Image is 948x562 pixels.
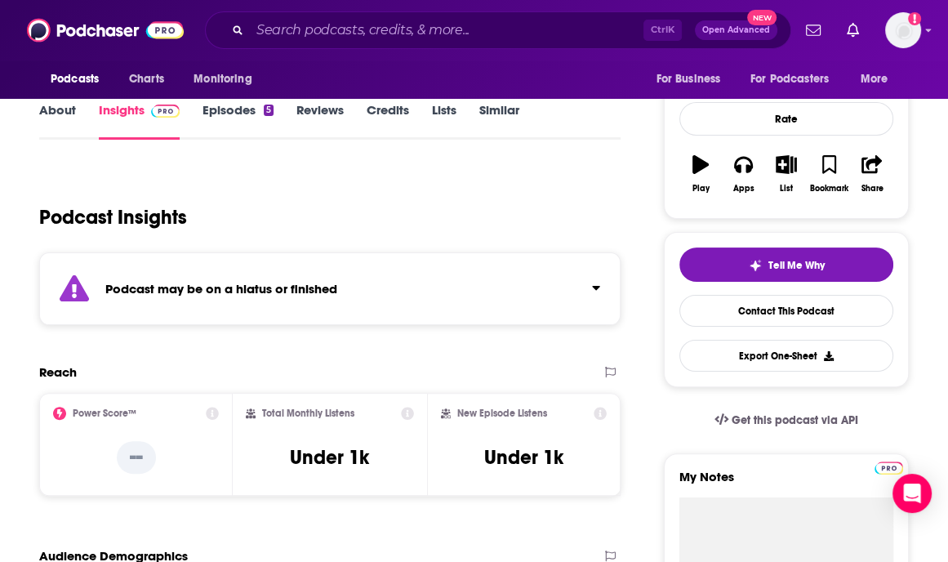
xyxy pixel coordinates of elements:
a: Charts [118,64,174,95]
span: Open Advanced [702,26,770,34]
button: Apps [722,145,764,203]
span: More [861,68,888,91]
button: List [765,145,808,203]
a: Episodes5 [203,102,274,140]
label: My Notes [679,469,893,497]
h2: Power Score™ [73,408,136,419]
img: User Profile [885,12,921,48]
span: Monitoring [194,68,251,91]
a: Show notifications dropdown [840,16,866,44]
div: Open Intercom Messenger [892,474,932,513]
span: Tell Me Why [768,259,825,272]
section: Click to expand status details [39,252,621,325]
h2: Reach [39,364,77,380]
a: About [39,102,76,140]
a: Similar [479,102,519,140]
button: tell me why sparkleTell Me Why [679,248,893,282]
input: Search podcasts, credits, & more... [250,17,643,43]
svg: Add a profile image [908,12,921,25]
a: Reviews [296,102,344,140]
img: tell me why sparkle [749,259,762,272]
span: Ctrl K [643,20,682,41]
h2: New Episode Listens [457,408,547,419]
a: Get this podcast via API [701,400,871,440]
div: Apps [733,184,754,194]
button: Export One-Sheet [679,340,893,372]
span: Logged in as shubbardidpr [885,12,921,48]
div: 5 [264,105,274,116]
button: Open AdvancedNew [695,20,777,40]
strong: Podcast may be on a hiatus or finished [105,281,337,297]
a: Show notifications dropdown [799,16,827,44]
p: -- [117,441,156,474]
button: open menu [39,64,120,95]
button: Play [679,145,722,203]
span: New [747,10,777,25]
div: Share [861,184,883,194]
img: Podchaser Pro [875,462,903,475]
a: Credits [367,102,409,140]
div: Search podcasts, credits, & more... [205,11,791,49]
button: open menu [849,64,909,95]
img: Podchaser - Follow, Share and Rate Podcasts [27,15,184,46]
button: Bookmark [808,145,850,203]
h2: Total Monthly Listens [262,408,354,419]
button: Share [851,145,893,203]
h3: Under 1k [290,445,369,470]
span: Get this podcast via API [732,413,858,427]
span: For Business [656,68,720,91]
button: open menu [644,64,741,95]
a: Pro website [875,459,903,475]
div: Bookmark [810,184,848,194]
button: open menu [740,64,852,95]
a: Contact This Podcast [679,295,893,327]
button: Show profile menu [885,12,921,48]
a: Lists [432,102,456,140]
span: For Podcasters [750,68,829,91]
span: Charts [129,68,164,91]
a: InsightsPodchaser Pro [99,102,180,140]
img: Podchaser Pro [151,105,180,118]
h1: Podcast Insights [39,205,187,230]
div: List [780,184,793,194]
div: Rate [679,102,893,136]
button: open menu [182,64,273,95]
div: Play [692,184,710,194]
span: Podcasts [51,68,99,91]
h3: Under 1k [484,445,563,470]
